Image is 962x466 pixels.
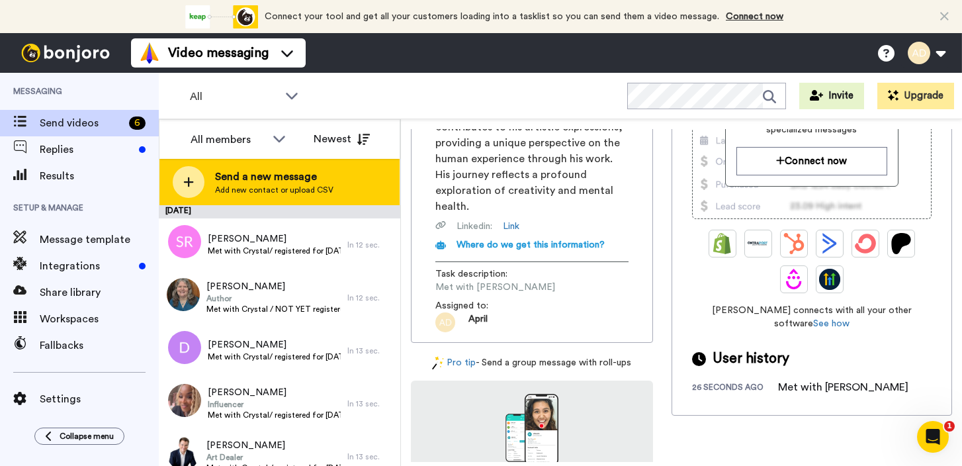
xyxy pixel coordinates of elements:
img: GoHighLevel [819,269,840,290]
iframe: Intercom live chat [917,421,949,453]
span: Influencer [208,399,341,410]
span: Results [40,168,159,184]
div: In 13 sec. [347,398,394,409]
button: Upgrade [877,83,954,109]
div: 26 seconds ago [692,382,778,395]
img: magic-wand.svg [432,356,444,370]
span: April [468,312,488,332]
div: animation [185,5,258,28]
a: See how [813,319,850,328]
span: Message template [40,232,159,248]
span: Linkedin : [457,220,492,233]
span: Fallbacks [40,338,159,353]
div: [DATE] [159,205,400,218]
span: Collapse menu [60,431,114,442]
span: Met with Crystal/ registered for [DATE] Webinar [208,246,341,256]
div: Met with [PERSON_NAME] [778,379,908,395]
span: User history [713,349,789,369]
a: Link [503,220,519,233]
span: Where do we get this information? [457,240,605,250]
img: Ontraport [748,233,769,254]
img: a6b1d89b-0a70-4c2d-9674-cc6ed8d1f22f.jpg [167,278,200,311]
img: ad.png [435,312,455,332]
span: Met with Crystal/ registered for [DATE] Webinar [208,410,341,420]
img: Hubspot [783,233,805,254]
span: Assigned to: [435,299,528,312]
span: All [190,89,279,105]
button: Collapse menu [34,428,124,445]
span: [PERSON_NAME] [208,232,341,246]
span: [PERSON_NAME] [206,439,341,452]
img: download [505,394,558,465]
img: 6d0f1f7b-423b-44d8-a7f4-75454f71d556.jpg [168,384,201,417]
span: 1 [944,421,955,432]
span: Met with Crystal / NOT YET registered for the August webinar yet She attended 2 webinars in the p... [206,304,341,314]
img: sr.png [168,225,201,258]
img: ConvertKit [855,233,876,254]
span: Task description : [435,267,528,281]
div: In 13 sec. [347,346,394,356]
span: Integrations [40,258,134,274]
div: In 12 sec. [347,293,394,303]
span: Send videos [40,115,124,131]
span: Replies [40,142,134,158]
span: Share library [40,285,159,301]
span: Art Dealer [206,452,341,463]
span: Connect your tool and get all your customers loading into a tasklist so you can send them a video... [265,12,719,21]
img: Shopify [712,233,733,254]
img: Drip [783,269,805,290]
span: [PERSON_NAME] [206,280,341,293]
img: ActiveCampaign [819,233,840,254]
img: vm-color.svg [139,42,160,64]
span: [PERSON_NAME] [208,386,341,399]
div: 6 [129,117,146,130]
span: Workspaces [40,311,159,327]
a: Pro tip [432,356,476,370]
div: In 12 sec. [347,240,394,250]
img: bj-logo-header-white.svg [16,44,115,62]
span: Met with [PERSON_NAME] [435,281,561,294]
div: - Send a group message with roll-ups [411,356,653,370]
img: Patreon [891,233,912,254]
span: [PERSON_NAME] connects with all your other software [692,304,932,330]
div: In 13 sec. [347,451,394,462]
span: Settings [40,391,159,407]
span: Send a new message [215,169,333,185]
button: Connect now [736,147,888,175]
span: [PERSON_NAME] [208,338,341,351]
span: Add new contact or upload CSV [215,185,333,195]
button: Newest [304,126,380,152]
a: Connect now [726,12,783,21]
span: Video messaging [168,44,269,62]
button: Invite [799,83,864,109]
div: All members [191,132,266,148]
img: d.png [168,331,201,364]
span: Author [206,293,341,304]
span: Met with Crystal/ registered for [DATE] Webinar [208,351,341,362]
